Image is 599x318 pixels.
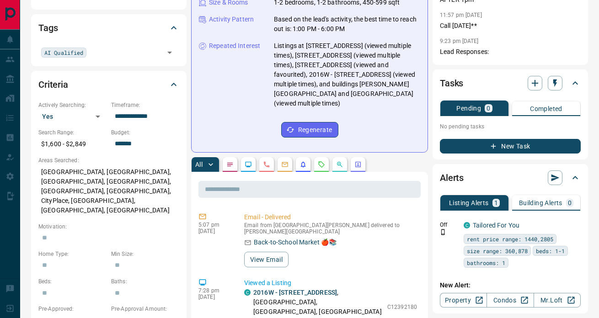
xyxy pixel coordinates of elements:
p: Viewed a Listing [244,278,417,288]
span: bathrooms: 1 [467,258,505,267]
p: C12392180 [387,303,417,311]
p: Beds: [38,277,107,286]
button: View Email [244,252,289,267]
p: Activity Pattern [209,15,254,24]
p: Budget: [111,128,179,137]
p: Baths: [111,277,179,286]
p: Repeated Interest [209,41,260,51]
p: 1 [494,200,498,206]
p: 11:57 pm [DATE] [440,12,482,18]
svg: Calls [263,161,270,168]
p: All [195,161,203,168]
p: No pending tasks [440,120,581,133]
p: 9:23 pm [DATE] [440,38,479,44]
p: 0 [568,200,572,206]
p: Email from [GEOGRAPHIC_DATA][PERSON_NAME] delivered to [PERSON_NAME][GEOGRAPHIC_DATA] [244,222,417,235]
p: Lead Responses: - Viewing time: [DATE] - Maximum budget: 2200$ - Move-in date: Immediately - Reas... [440,47,581,114]
div: Yes [38,109,107,124]
p: Completed [530,106,562,112]
svg: Requests [318,161,325,168]
span: AI Qualified [44,48,83,57]
span: size range: 360,878 [467,246,528,255]
p: 0 [487,105,490,111]
p: Pending [456,105,481,111]
div: condos.ca [464,222,470,228]
svg: Opportunities [336,161,343,168]
p: Pre-Approval Amount: [111,305,179,313]
div: Criteria [38,74,179,95]
p: Motivation: [38,223,179,231]
p: Min Size: [111,250,179,258]
p: Actively Searching: [38,101,107,109]
svg: Listing Alerts [299,161,307,168]
a: Mr.Loft [534,293,581,307]
p: Email - Delivered [244,212,417,222]
p: [DATE] [198,294,230,300]
div: Tags [38,17,179,39]
p: Timeframe: [111,101,179,109]
h2: Criteria [38,77,68,92]
p: Based on the lead's activity, the best time to reach out is: 1:00 PM - 6:00 PM [274,15,420,34]
p: Call [DATE]** [440,21,581,31]
p: , [GEOGRAPHIC_DATA], [GEOGRAPHIC_DATA], [GEOGRAPHIC_DATA] [253,288,383,317]
p: Off [440,221,458,229]
svg: Notes [226,161,234,168]
p: New Alert: [440,281,581,290]
p: Back-to-School Market 🍎📚 [254,238,337,247]
p: $1,600 - $2,849 [38,137,107,152]
span: rent price range: 1440,2805 [467,234,553,244]
svg: Agent Actions [354,161,362,168]
svg: Push Notification Only [440,229,446,235]
p: Search Range: [38,128,107,137]
p: Listing Alerts [449,200,489,206]
a: 2016W - [STREET_ADDRESS] [253,289,337,296]
div: condos.ca [244,289,251,296]
span: beds: 1-1 [536,246,565,255]
h2: Tags [38,21,58,35]
h2: Tasks [440,76,463,90]
p: 7:28 pm [198,287,230,294]
button: Open [163,46,176,59]
p: Building Alerts [519,200,562,206]
div: Alerts [440,167,581,189]
p: Pre-Approved: [38,305,107,313]
button: New Task [440,139,581,154]
a: Condos [487,293,534,307]
svg: Emails [281,161,289,168]
h2: Alerts [440,170,464,185]
button: Regenerate [281,122,338,138]
p: [GEOGRAPHIC_DATA], [GEOGRAPHIC_DATA], [GEOGRAPHIC_DATA], [GEOGRAPHIC_DATA], [GEOGRAPHIC_DATA], [G... [38,164,179,218]
a: Property [440,293,487,307]
p: [DATE] [198,228,230,234]
div: Tasks [440,72,581,94]
p: 5:07 pm [198,222,230,228]
svg: Lead Browsing Activity [245,161,252,168]
a: Tailored For You [473,222,519,229]
p: Home Type: [38,250,107,258]
p: Listings at [STREET_ADDRESS] (viewed multiple times), [STREET_ADDRESS] (viewed multiple times), [... [274,41,420,108]
p: Areas Searched: [38,156,179,164]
